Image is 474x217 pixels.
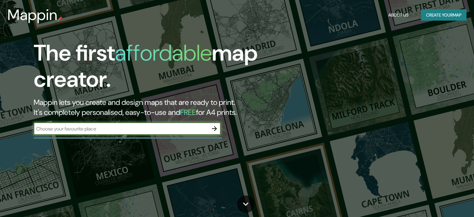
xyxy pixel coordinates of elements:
input: Choose your favourite place [34,125,208,132]
img: mappin-pin [58,16,63,21]
h5: FREE [180,107,196,117]
h2: Mappin lets you create and design maps that are ready to print. It's completely personalised, eas... [34,97,271,117]
h3: Mappin [7,6,58,24]
h1: The first map creator. [34,40,271,97]
button: About Us [386,9,411,21]
button: Create yourmap [421,9,467,21]
h1: affordable [115,38,212,67]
